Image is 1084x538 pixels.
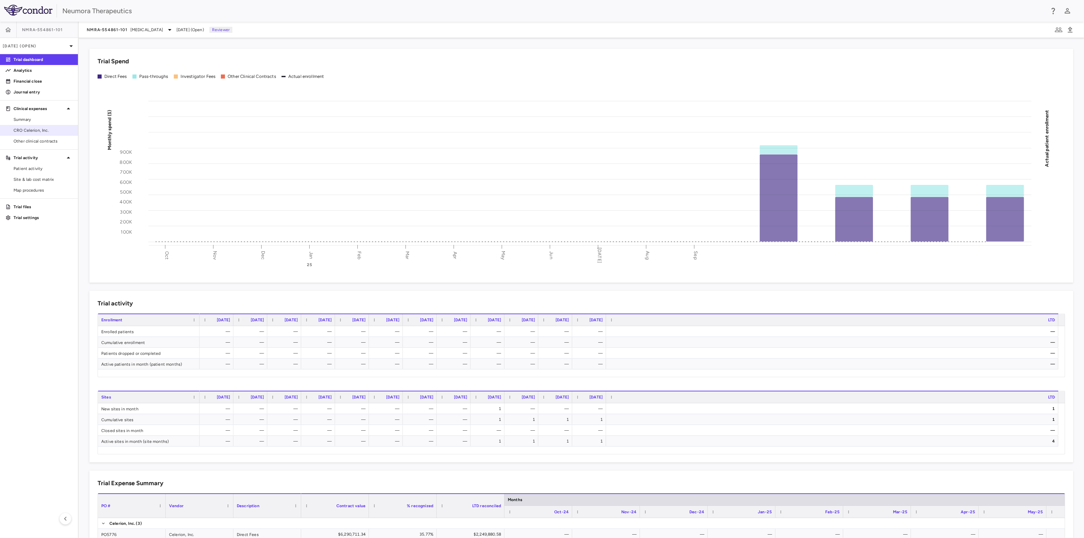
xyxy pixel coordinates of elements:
[375,359,399,369] div: —
[578,425,603,436] div: —
[341,436,366,447] div: —
[443,414,467,425] div: —
[510,403,535,414] div: —
[120,169,132,175] tspan: 700K
[510,348,535,359] div: —
[758,510,772,514] span: Jan-25
[14,127,72,133] span: CRO Celerion, Inc.
[452,251,458,259] text: Apr
[556,318,569,322] span: [DATE]
[510,414,535,425] div: 1
[98,299,133,308] h6: Trial activity
[612,326,1055,337] div: —
[273,403,298,414] div: —
[420,318,433,322] span: [DATE]
[578,414,603,425] div: 1
[341,425,366,436] div: —
[443,425,467,436] div: —
[443,403,467,414] div: —
[409,403,433,414] div: —
[409,348,433,359] div: —
[206,337,230,348] div: —
[597,248,602,263] text: [DATE]
[341,414,366,425] div: —
[318,318,332,322] span: [DATE]
[544,326,569,337] div: —
[612,337,1055,348] div: —
[488,318,501,322] span: [DATE]
[14,176,72,182] span: Site & lab cost matrix
[454,318,467,322] span: [DATE]
[237,503,259,508] span: Description
[239,348,264,359] div: —
[375,403,399,414] div: —
[556,395,569,400] span: [DATE]
[62,6,1045,16] div: Neumora Therapeutics
[273,326,298,337] div: —
[1044,110,1050,167] tspan: Actual patient enrollment
[285,318,298,322] span: [DATE]
[477,425,501,436] div: —
[404,251,410,259] text: Mar
[120,189,132,195] tspan: 500K
[578,348,603,359] div: —
[14,67,72,73] p: Analytics
[522,395,535,400] span: [DATE]
[477,326,501,337] div: —
[212,251,218,260] text: Nov
[477,414,501,425] div: 1
[98,479,163,488] h6: Trial Expense Summary
[375,337,399,348] div: —
[689,510,704,514] span: Dec-24
[273,348,298,359] div: —
[4,5,53,16] img: logo-full-BYUhSk78.svg
[273,436,298,447] div: —
[239,359,264,369] div: —
[98,403,200,414] div: New sites in month
[352,395,366,400] span: [DATE]
[251,395,264,400] span: [DATE]
[120,149,132,155] tspan: 900K
[409,414,433,425] div: —
[307,262,312,267] text: 25
[206,359,230,369] div: —
[409,436,433,447] div: —
[375,326,399,337] div: —
[307,337,332,348] div: —
[14,106,64,112] p: Clinical expenses
[544,337,569,348] div: —
[621,510,637,514] span: Nov-24
[336,503,366,508] span: Contract value
[477,337,501,348] div: —
[101,503,111,508] span: PO #
[386,395,399,400] span: [DATE]
[98,359,200,369] div: Active patients in month (patient months)
[206,403,230,414] div: —
[139,73,168,80] div: Pass-throughs
[554,510,569,514] span: Oct-24
[206,436,230,447] div: —
[612,436,1055,447] div: 4
[98,414,200,425] div: Cumulative sites
[341,359,366,369] div: —
[356,251,362,259] text: Feb
[98,425,200,435] div: Closed sites in month
[307,425,332,436] div: —
[98,436,200,446] div: Active sites in month (site months)
[307,348,332,359] div: —
[420,395,433,400] span: [DATE]
[14,187,72,193] span: Map procedures
[893,510,908,514] span: Mar-25
[548,251,554,259] text: Jun
[409,359,433,369] div: —
[375,436,399,447] div: —
[87,27,128,33] span: NMRA‐554861‐101
[239,414,264,425] div: —
[589,395,603,400] span: [DATE]
[578,326,603,337] div: —
[164,251,170,259] text: Oct
[206,326,230,337] div: —
[307,436,332,447] div: —
[443,359,467,369] div: —
[239,337,264,348] div: —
